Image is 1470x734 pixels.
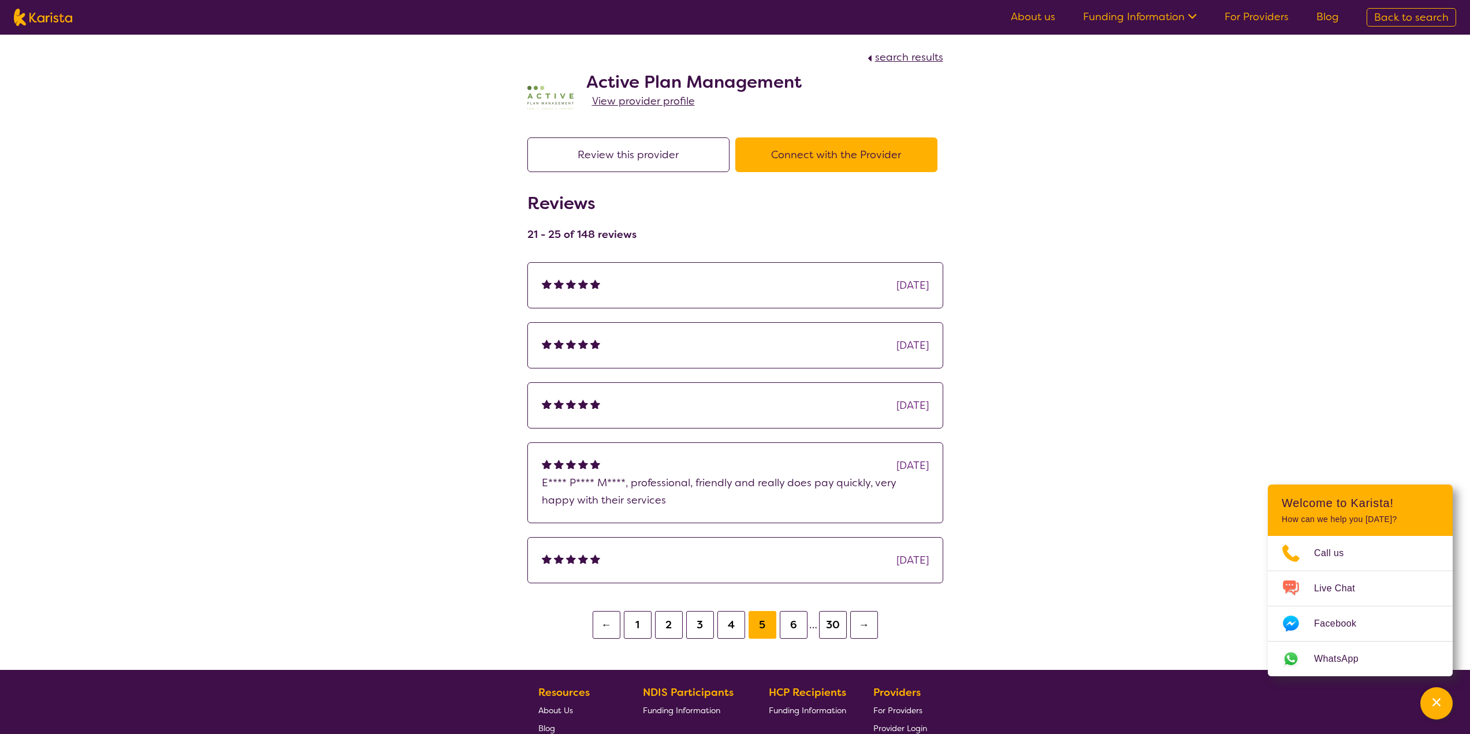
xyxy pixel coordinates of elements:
h2: Active Plan Management [586,72,802,92]
button: Channel Menu [1420,687,1453,720]
img: fullstar [554,279,564,289]
img: fullstar [554,459,564,469]
span: Back to search [1374,10,1449,24]
span: WhatsApp [1314,650,1372,668]
img: fullstar [566,399,576,409]
img: fullstar [566,459,576,469]
img: fullstar [578,554,588,564]
b: Resources [538,685,590,699]
b: Providers [873,685,921,699]
a: Back to search [1367,8,1456,27]
button: 5 [749,611,776,639]
img: fullstar [566,279,576,289]
span: Blog [538,723,555,733]
img: fullstar [554,399,564,409]
ul: Choose channel [1268,536,1453,676]
img: fullstar [542,459,552,469]
p: E**** P**** M****, professional, friendly and really does pay quickly, very happy with their serv... [542,474,929,509]
div: Channel Menu [1268,485,1453,676]
img: fullstar [578,399,588,409]
img: fullstar [590,279,600,289]
a: For Providers [873,701,927,719]
a: Connect with the Provider [735,148,943,162]
button: 2 [655,611,683,639]
button: 30 [819,611,847,639]
img: fullstar [578,279,588,289]
a: View provider profile [592,92,695,110]
img: Karista logo [14,9,72,26]
button: 3 [686,611,714,639]
a: Review this provider [527,148,735,162]
img: fullstar [542,279,552,289]
div: [DATE] [896,397,929,414]
span: Call us [1314,545,1358,562]
a: Funding Information [643,701,742,719]
p: How can we help you [DATE]? [1282,515,1439,524]
span: Provider Login [873,723,927,733]
button: ← [593,611,620,639]
button: 6 [780,611,807,639]
button: 1 [624,611,652,639]
img: fullstar [566,339,576,349]
button: 4 [717,611,745,639]
span: Funding Information [643,705,720,716]
span: Facebook [1314,615,1370,632]
img: fullstar [590,459,600,469]
span: About Us [538,705,573,716]
button: Connect with the Provider [735,137,937,172]
a: For Providers [1225,10,1289,24]
a: Blog [1316,10,1339,24]
button: → [850,611,878,639]
span: … [809,618,817,632]
img: fullstar [590,399,600,409]
img: fullstar [542,554,552,564]
h2: Welcome to Karista! [1282,496,1439,510]
div: [DATE] [896,552,929,569]
h4: 21 - 25 of 148 reviews [527,228,637,241]
b: HCP Recipients [769,685,846,699]
img: fullstar [554,554,564,564]
img: fullstar [578,339,588,349]
a: Funding Information [769,701,846,719]
h2: Reviews [527,193,637,214]
span: For Providers [873,705,922,716]
a: About Us [538,701,616,719]
img: fullstar [554,339,564,349]
span: Funding Information [769,705,846,716]
b: NDIS Participants [643,685,734,699]
button: Review this provider [527,137,730,172]
a: search results [865,50,943,64]
a: Funding Information [1083,10,1197,24]
img: fullstar [566,554,576,564]
span: Live Chat [1314,580,1369,597]
img: fullstar [578,459,588,469]
span: View provider profile [592,94,695,108]
div: [DATE] [896,337,929,354]
a: About us [1011,10,1055,24]
img: fullstar [590,339,600,349]
a: Web link opens in a new tab. [1268,642,1453,676]
img: fullstar [542,339,552,349]
div: [DATE] [896,457,929,474]
div: [DATE] [896,277,929,294]
img: fullstar [590,554,600,564]
img: pypzb5qm7jexfhutod0x.png [527,74,574,121]
span: search results [875,50,943,64]
img: fullstar [542,399,552,409]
